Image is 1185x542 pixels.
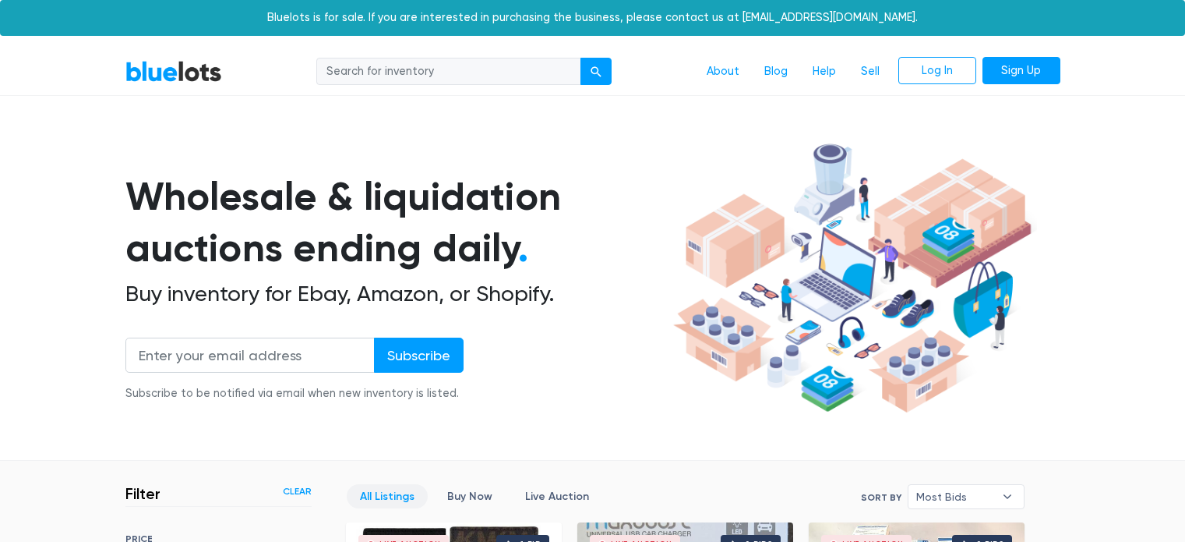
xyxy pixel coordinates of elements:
a: Clear [283,484,312,498]
label: Sort By [861,491,901,505]
input: Enter your email address [125,338,375,373]
h2: Buy inventory for Ebay, Amazon, or Shopify. [125,281,668,307]
a: Log In [898,57,976,85]
a: Help [800,57,848,87]
a: All Listings [347,484,428,508]
a: Blog [752,57,800,87]
a: Buy Now [434,484,506,508]
input: Search for inventory [316,58,581,86]
img: hero-ee84e7d0318cb26816c560f6b4441b76977f77a177738b4e94f68c95b2b83dbb.png [668,136,1037,420]
b: ▾ [991,485,1024,508]
div: Subscribe to be notified via email when new inventory is listed. [125,385,464,402]
input: Subscribe [374,338,464,373]
a: About [694,57,752,87]
a: BlueLots [125,60,222,83]
a: Sell [848,57,892,87]
span: . [518,225,528,271]
a: Live Auction [512,484,602,508]
h3: Filter [125,484,160,503]
span: Most Bids [916,485,994,508]
a: Sign Up [982,57,1060,85]
h1: Wholesale & liquidation auctions ending daily [125,171,668,275]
